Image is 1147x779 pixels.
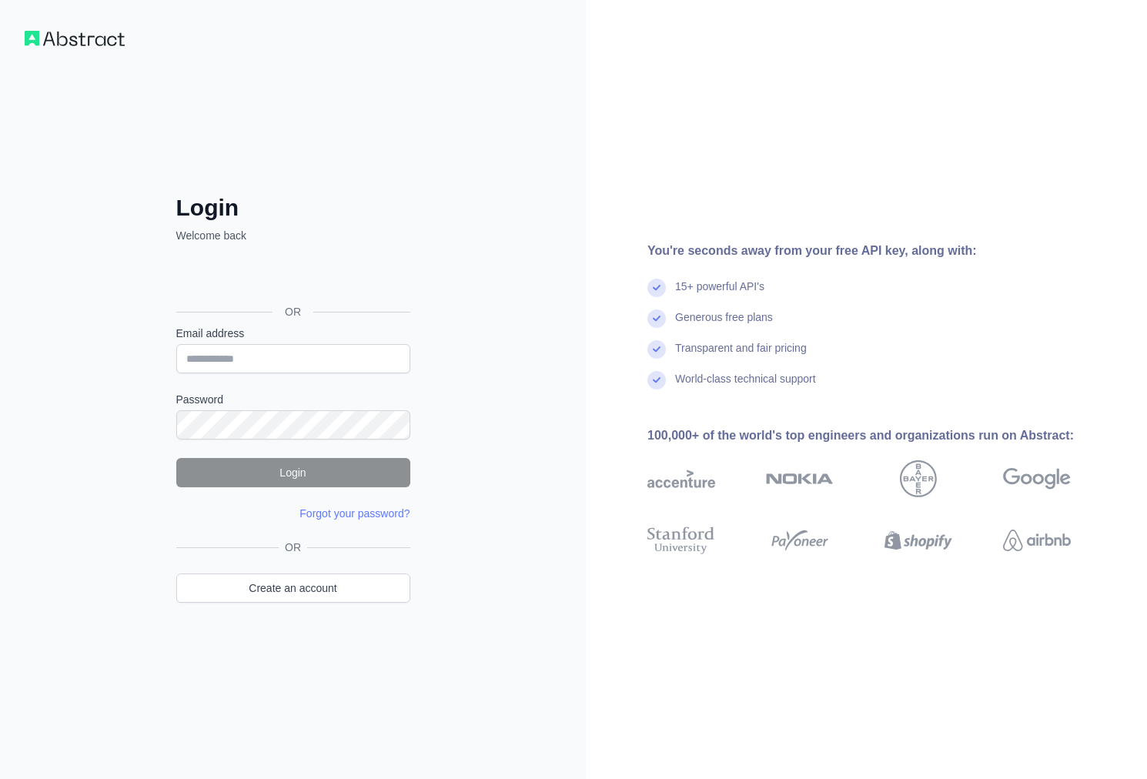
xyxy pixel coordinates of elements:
[884,523,952,557] img: shopify
[766,523,834,557] img: payoneer
[647,371,666,389] img: check mark
[176,458,410,487] button: Login
[647,523,715,557] img: stanford university
[647,242,1120,260] div: You're seconds away from your free API key, along with:
[647,340,666,359] img: check mark
[176,194,410,222] h2: Login
[900,460,937,497] img: bayer
[299,507,410,520] a: Forgot your password?
[176,260,407,294] div: Kirjaudu Google-tilillä. Avautuu uudelle välilehdelle
[176,228,410,243] p: Welcome back
[647,426,1120,445] div: 100,000+ of the world's top engineers and organizations run on Abstract:
[1003,460,1071,497] img: google
[766,460,834,497] img: nokia
[176,326,410,341] label: Email address
[169,260,415,294] iframe: Kirjaudu Google-tilillä -painike
[176,392,410,407] label: Password
[279,540,307,555] span: OR
[675,371,816,402] div: World-class technical support
[647,309,666,328] img: check mark
[176,573,410,603] a: Create an account
[273,304,313,319] span: OR
[675,340,807,371] div: Transparent and fair pricing
[647,460,715,497] img: accenture
[675,279,764,309] div: 15+ powerful API's
[1003,523,1071,557] img: airbnb
[647,279,666,297] img: check mark
[25,31,125,46] img: Workflow
[675,309,773,340] div: Generous free plans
